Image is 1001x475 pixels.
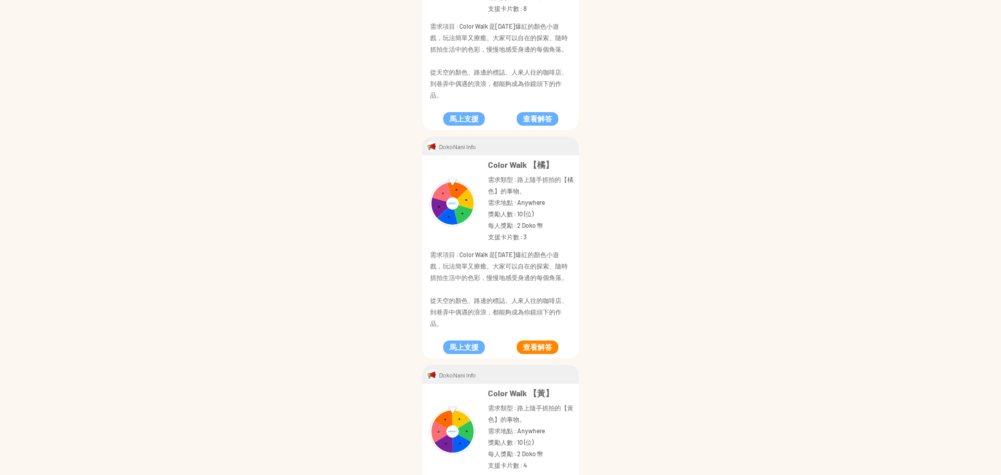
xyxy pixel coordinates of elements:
p: 支援卡片數 : 8 [488,3,573,14]
button: 查看解答 [517,112,558,126]
p: 需求項目 : Color Walk 是[DATE]爆紅的顏色小遊戲，玩法簡單又療癒。大家可以自在的探索、隨時抓拍生活中的色彩，慢慢地感受身邊的每個角落。 從天空的顏色、路邊的標誌、人來人往的咖啡... [430,249,571,329]
p: Color Walk 【黃】 [488,388,573,398]
p: Color Walk 【橘】 [488,160,573,170]
p: 支援卡片數 : 3 [488,231,573,242]
p: 每人獎勵 : 2 Doko 幣 [488,448,573,459]
button: 馬上支援 [443,340,485,354]
p: 需求類型 : 路上隨手抓拍的【黃色】的事物。 [488,402,573,425]
img: Visruth.jpg not found [426,141,437,152]
p: 需求地點 : Anywhere [488,425,573,436]
button: 馬上支援 [443,112,485,126]
p: 獎勵人數 : 10 (位) [488,436,573,448]
img: Visruth.jpg not found [426,370,437,380]
p: 獎勵人數 : 10 (位) [488,208,573,220]
p: DokoNani Info [439,141,476,152]
button: 查看解答 [517,340,558,354]
img: Visruth.jpg not found [428,177,478,227]
img: Visruth.jpg not found [428,406,478,456]
p: 需求類型 : 路上隨手抓拍的【橘色】的事物。 [488,174,573,197]
p: 需求地點 : Anywhere [488,197,573,208]
p: DokoNani Info [439,370,476,380]
p: 支援卡片數 : 4 [488,459,573,471]
p: 每人獎勵 : 2 Doko 幣 [488,220,573,231]
p: 需求項目 : Color Walk 是[DATE]爆紅的顏色小遊戲，玩法簡單又療癒。大家可以自在的探索、隨時抓拍生活中的色彩，慢慢地感受身邊的每個角落。 從天空的顏色、路邊的標誌、人來人往的咖啡... [430,20,571,101]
